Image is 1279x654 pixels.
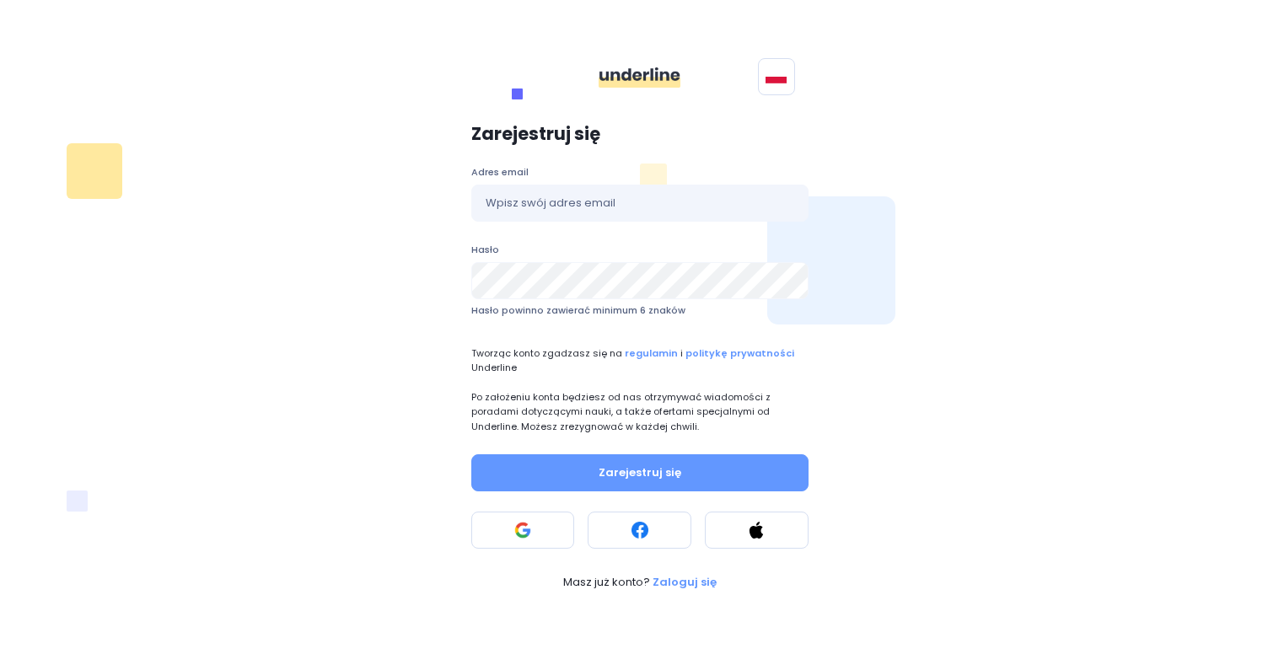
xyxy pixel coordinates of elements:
[471,242,809,258] label: Hasło
[471,346,809,375] span: Tworząc konto zgadzasz się na i Underline
[563,574,653,591] span: Masz już konto?
[471,390,809,433] p: Po założeniu konta będziesz od nas otrzymywać wiadomości z poradami dotyczącymi nauki, a także of...
[471,454,809,491] button: Zarejestruj się
[622,346,678,360] a: regulamin
[471,303,685,317] span: Hasło powinno zawierać minimum 6 znaków
[471,164,809,180] label: Adres email
[653,574,717,591] p: Zaloguj się
[471,185,809,222] input: Wpisz swój adres email
[471,124,809,144] p: Zarejestruj się
[766,70,787,83] img: svg+xml;base64,PHN2ZyB4bWxucz0iaHR0cDovL3d3dy53My5vcmcvMjAwMC9zdmciIGlkPSJGbGFnIG9mIFBvbGFuZCIgdm...
[471,574,809,591] a: Masz już konto? Zaloguj się
[685,346,794,360] a: politykę prywatności
[599,67,680,88] img: ddgMu+Zv+CXDCfumCWfsmuPlDdRfDDxAd9LAAAAAAElFTkSuQmCC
